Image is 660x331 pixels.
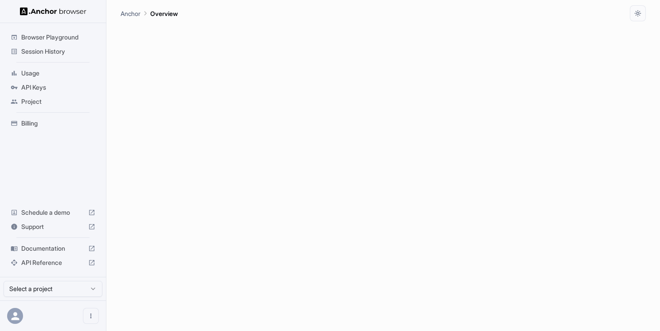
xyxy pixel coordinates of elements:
div: API Reference [7,256,99,270]
div: Support [7,220,99,234]
span: Documentation [21,244,85,253]
span: Browser Playground [21,33,95,42]
span: Billing [21,119,95,128]
div: Schedule a demo [7,205,99,220]
img: Anchor Logo [20,7,86,16]
nav: breadcrumb [121,8,178,18]
div: Billing [7,116,99,130]
span: Usage [21,69,95,78]
span: API Keys [21,83,95,92]
div: Project [7,95,99,109]
div: API Keys [7,80,99,95]
div: Documentation [7,241,99,256]
span: Schedule a demo [21,208,85,217]
div: Browser Playground [7,30,99,44]
p: Anchor [121,9,141,18]
div: Usage [7,66,99,80]
div: Session History [7,44,99,59]
span: API Reference [21,258,85,267]
p: Overview [150,9,178,18]
button: Open menu [83,308,99,324]
span: Session History [21,47,95,56]
span: Project [21,97,95,106]
span: Support [21,222,85,231]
